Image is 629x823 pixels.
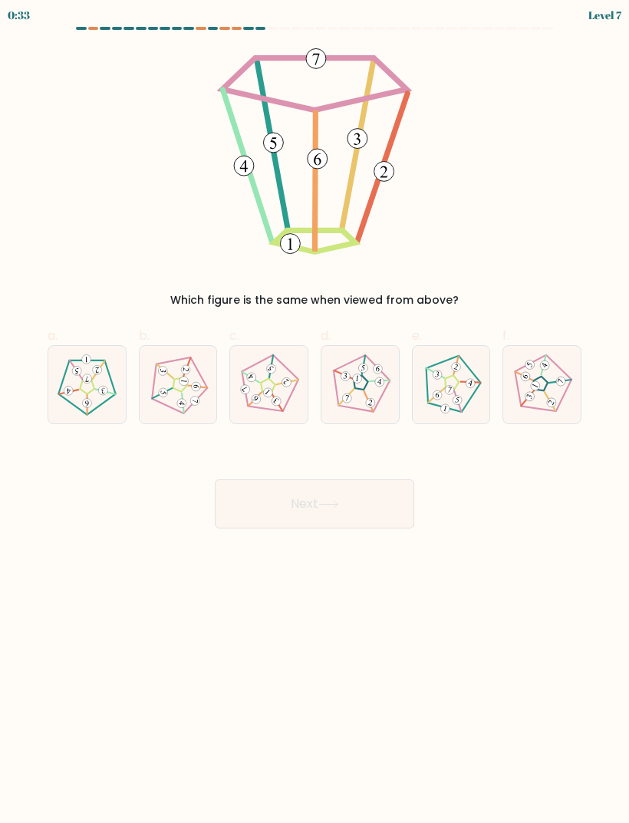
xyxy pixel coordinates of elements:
[48,327,58,344] span: a.
[321,327,331,344] span: d.
[502,327,509,344] span: f.
[139,327,150,344] span: b.
[215,479,414,528] button: Next
[57,292,572,308] div: Which figure is the same when viewed from above?
[412,327,422,344] span: e.
[229,327,239,344] span: c.
[588,7,621,23] div: Level 7
[8,7,30,23] div: 0:33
